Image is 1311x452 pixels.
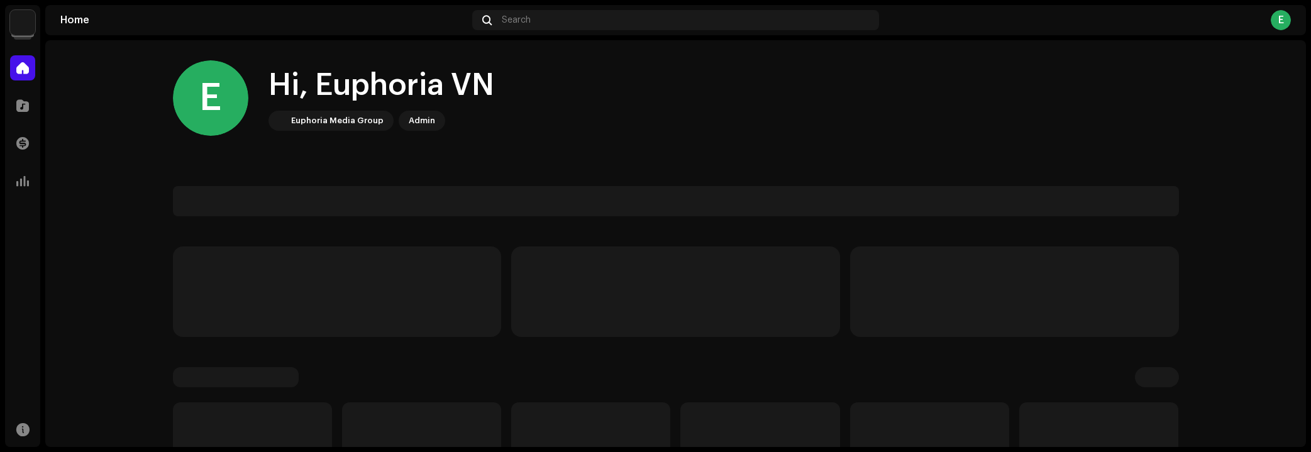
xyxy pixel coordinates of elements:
div: Hi, Euphoria VN [268,65,494,106]
div: Admin [409,113,435,128]
div: E [173,60,248,136]
div: Home [60,15,467,25]
div: Euphoria Media Group [291,113,384,128]
img: de0d2825-999c-4937-b35a-9adca56ee094 [271,113,286,128]
div: E [1271,10,1291,30]
span: Search [502,15,531,25]
img: de0d2825-999c-4937-b35a-9adca56ee094 [10,10,35,35]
